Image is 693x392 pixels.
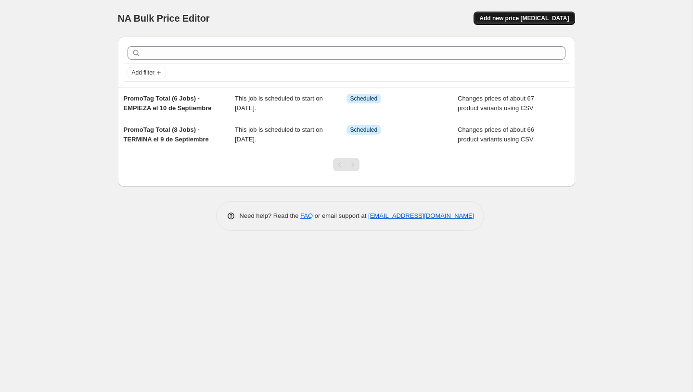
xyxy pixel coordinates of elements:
[235,126,323,143] span: This job is scheduled to start on [DATE].
[300,212,313,219] a: FAQ
[479,14,569,22] span: Add new price [MEDICAL_DATA]
[350,95,378,102] span: Scheduled
[124,126,209,143] span: PromoTag Total (8 Jobs) - TERMINA el 9 de Septiembre
[458,95,534,112] span: Changes prices of about 67 product variants using CSV
[474,12,575,25] button: Add new price [MEDICAL_DATA]
[128,67,166,78] button: Add filter
[235,95,323,112] span: This job is scheduled to start on [DATE].
[132,69,154,76] span: Add filter
[350,126,378,134] span: Scheduled
[240,212,301,219] span: Need help? Read the
[313,212,368,219] span: or email support at
[368,212,474,219] a: [EMAIL_ADDRESS][DOMAIN_NAME]
[124,95,212,112] span: PromoTag Total (6 Jobs) - EMPIEZA el 10 de Septiembre
[458,126,534,143] span: Changes prices of about 66 product variants using CSV
[333,158,359,171] nav: Pagination
[118,13,210,24] span: NA Bulk Price Editor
